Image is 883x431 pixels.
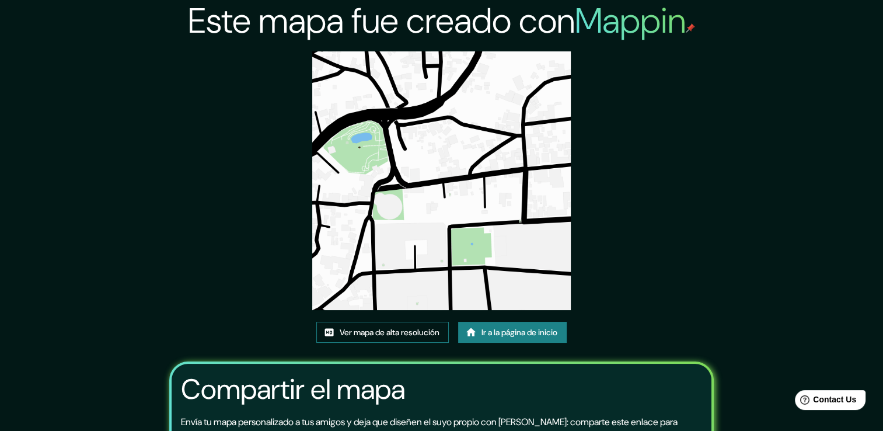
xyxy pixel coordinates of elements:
[181,373,405,406] h3: Compartir el mapa
[686,23,695,33] img: mappin-pin
[312,51,571,310] img: created-map
[316,322,449,343] a: Ver mapa de alta resolución
[779,385,870,418] iframe: Help widget launcher
[458,322,567,343] a: Ir a la página de inicio
[340,325,439,340] font: Ver mapa de alta resolución
[481,325,557,340] font: Ir a la página de inicio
